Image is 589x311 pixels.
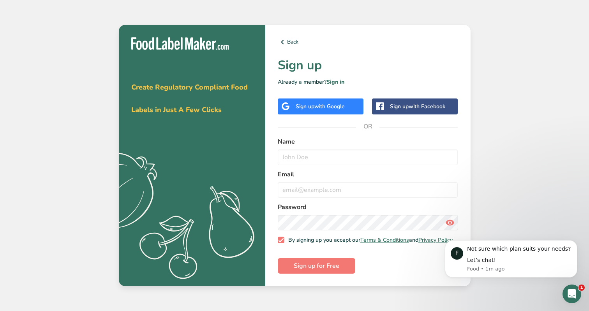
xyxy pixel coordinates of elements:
[578,285,585,291] span: 1
[296,102,345,111] div: Sign up
[278,56,458,75] h1: Sign up
[433,228,589,290] iframe: Intercom notifications message
[418,236,453,244] a: Privacy Policy
[278,202,458,212] label: Password
[278,137,458,146] label: Name
[314,103,345,110] span: with Google
[278,37,458,47] a: Back
[360,236,409,244] a: Terms & Conditions
[278,182,458,198] input: email@example.com
[278,78,458,86] p: Already a member?
[563,285,581,303] iframe: Intercom live chat
[326,78,344,86] a: Sign in
[356,115,379,138] span: OR
[409,103,445,110] span: with Facebook
[131,83,248,114] span: Create Regulatory Compliant Food Labels in Just A Few Clicks
[278,149,458,165] input: John Doe
[294,261,339,271] span: Sign up for Free
[131,37,229,50] img: Food Label Maker
[278,170,458,179] label: Email
[284,237,453,244] span: By signing up you accept our and
[390,102,445,111] div: Sign up
[278,258,355,274] button: Sign up for Free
